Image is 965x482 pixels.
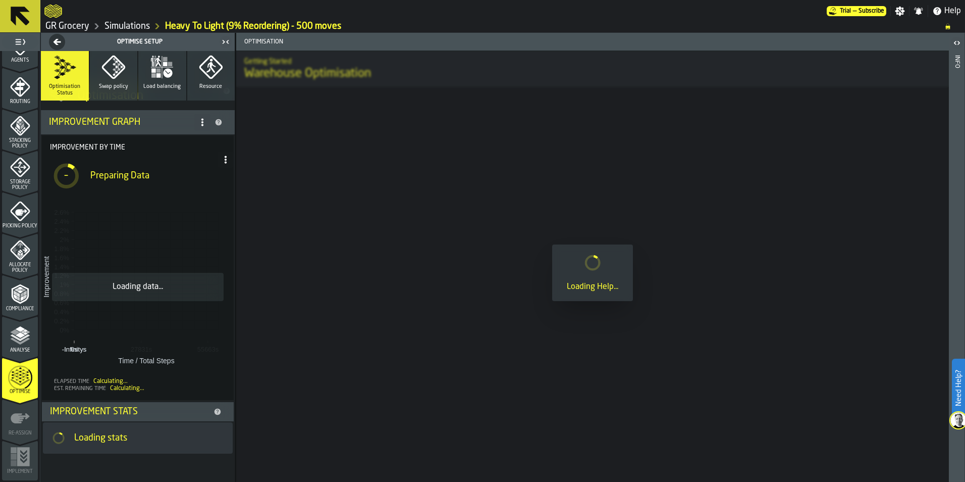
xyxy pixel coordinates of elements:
[2,179,38,190] span: Storage Policy
[2,389,38,395] span: Optimise
[2,26,38,67] li: menu Agents
[2,358,38,398] li: menu Optimise
[45,21,89,32] a: link-to-/wh/i/e451d98b-95f6-4604-91ff-c80219f9c36d
[50,143,234,152] span: Improvement by time
[891,6,909,16] label: button-toggle-Settings
[99,83,128,90] span: Swap policy
[54,245,69,253] text: 1.8%
[54,379,89,384] span: Elapsed Time
[949,33,964,482] header: Info
[110,385,144,392] span: Calculating...
[93,378,128,384] span: Calculating...
[950,35,964,53] label: button-toggle-Open
[54,386,106,392] span: Est. Remaining Time
[54,209,69,216] text: 2.6%
[2,109,38,150] li: menu Stacking Policy
[54,317,69,325] text: 0.2%
[2,469,38,474] span: Implement
[2,306,38,312] span: Compliance
[104,21,150,32] a: link-to-/wh/i/e451d98b-95f6-4604-91ff-c80219f9c36d
[118,357,174,365] text: Time / Total Steps
[60,326,69,334] text: 0%
[2,68,38,108] li: menu Routing
[2,58,38,63] span: Agents
[2,151,38,191] li: menu Storage Policy
[197,346,219,353] text: 55663s
[944,5,961,17] span: Help
[240,38,595,45] span: Optimisation
[143,83,181,90] span: Load balancing
[2,348,38,353] span: Analyse
[853,8,856,15] span: —
[54,308,69,316] text: 0.4%
[2,99,38,105] span: Routing
[62,346,87,353] text: -Infinitys
[42,256,50,298] text: Improvement
[560,281,625,293] div: Loading Help...
[2,223,38,229] span: Picking Policy
[2,430,38,436] span: Re-assign
[131,346,152,353] text: 27831s
[60,281,69,288] text: 1%
[2,35,38,49] label: button-toggle-Toggle Full Menu
[45,83,85,97] span: Optimisation Status
[90,170,209,181] div: Preparing Data
[2,262,38,273] span: Allocate Policy
[859,8,884,15] span: Subscribe
[2,275,38,315] li: menu Compliance
[54,299,69,307] text: 0.6%
[54,290,69,298] text: 0.8%
[65,38,215,45] div: Optimise Setup
[2,399,38,440] li: menu Re-assign
[49,117,194,128] div: Improvement Graph
[827,6,886,16] div: Menu Subscription
[54,254,69,262] text: 1.6%
[199,83,222,90] span: Resource
[54,218,69,225] text: 2.4%
[65,171,68,181] span: –
[42,135,234,152] label: Title
[827,6,886,16] a: link-to-/wh/i/e451d98b-95f6-4604-91ff-c80219f9c36d/pricing/
[953,360,964,416] label: Need Help?
[41,73,235,109] div: title-Optimisation
[60,236,69,244] text: 2%
[840,8,851,15] span: Trial
[45,32,219,52] button: button-Optimise Setup
[50,406,209,417] div: Improvement Stats
[44,2,62,20] a: logo-header
[54,227,69,234] text: 2.2%
[909,6,928,16] label: button-toggle-Notifications
[54,263,69,271] text: 1.4%
[219,36,233,48] label: button-toggle-Close me
[953,53,960,479] div: Info
[54,272,69,279] text: 1.2%
[928,5,965,17] label: button-toggle-Help
[2,233,38,274] li: menu Allocate Policy
[44,20,961,32] nav: Breadcrumb
[2,316,38,357] li: menu Analyse
[165,21,341,32] a: link-to-/wh/i/e451d98b-95f6-4604-91ff-c80219f9c36d/simulations/326f4779-5cae-4589-bccc-ffd4a5aedb72
[74,432,225,444] div: Loading stats
[2,138,38,149] span: Stacking Policy
[2,192,38,232] li: menu Picking Policy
